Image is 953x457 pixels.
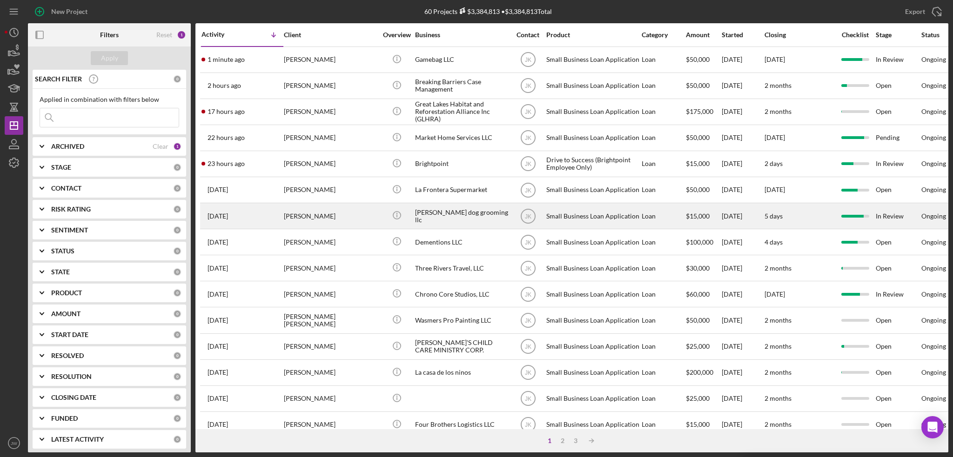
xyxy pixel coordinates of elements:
[765,290,785,298] time: [DATE]
[765,55,785,63] time: [DATE]
[722,152,764,176] div: [DATE]
[173,142,181,151] div: 1
[51,185,81,192] b: CONTACT
[642,99,685,124] div: Loan
[51,415,78,422] b: FUNDED
[173,393,181,402] div: 0
[546,412,639,437] div: Small Business Loan Application
[876,178,920,202] div: Open
[686,264,710,272] span: $30,000
[642,256,685,280] div: Loan
[51,143,84,150] b: ARCHIVED
[876,152,920,176] div: In Review
[876,282,920,306] div: In Review
[921,108,946,115] div: Ongoing
[876,99,920,124] div: Open
[284,360,377,385] div: [PERSON_NAME]
[876,386,920,411] div: Open
[284,152,377,176] div: [PERSON_NAME]
[524,161,531,167] text: JK
[686,290,710,298] span: $60,000
[208,421,228,428] time: 2025-09-18 03:42
[876,334,920,359] div: Open
[546,99,639,124] div: Small Business Loan Application
[208,186,228,193] time: 2025-09-29 12:43
[208,291,228,298] time: 2025-09-23 23:05
[208,108,245,115] time: 2025-09-29 21:18
[208,343,228,350] time: 2025-09-19 20:42
[921,265,946,272] div: Ongoing
[415,178,508,202] div: La Frontera Supermarket
[524,57,531,63] text: JK
[642,412,685,437] div: Loan
[642,73,685,98] div: Loan
[876,308,920,332] div: Open
[415,152,508,176] div: Brightpoint
[415,47,508,72] div: Gamebag LLC
[765,238,783,246] time: 4 days
[642,31,685,39] div: Category
[876,126,920,150] div: Pending
[208,134,245,141] time: 2025-09-29 16:06
[642,282,685,306] div: Loan
[546,256,639,280] div: Small Business Loan Application
[876,204,920,228] div: In Review
[524,135,531,141] text: JK
[921,186,946,193] div: Ongoing
[876,47,920,72] div: In Review
[921,212,946,220] div: Ongoing
[642,152,685,176] div: Loan
[208,395,228,402] time: 2025-09-18 15:23
[173,372,181,381] div: 0
[686,316,710,324] span: $50,000
[642,386,685,411] div: Loan
[686,185,710,193] span: $50,000
[722,73,764,98] div: [DATE]
[415,99,508,124] div: Great Lakes Habitat and Reforestation Alliance Inc (GLHRA)
[173,226,181,234] div: 0
[208,160,245,167] time: 2025-09-29 15:19
[642,47,685,72] div: Loan
[686,81,710,89] span: $50,000
[101,51,118,65] div: Apply
[173,435,181,444] div: 0
[208,369,228,376] time: 2025-09-18 17:26
[546,152,639,176] div: Drive to Success (Brightpoint Employee Only)
[173,247,181,255] div: 0
[921,395,946,402] div: Ongoing
[546,126,639,150] div: Small Business Loan Application
[642,308,685,332] div: Loan
[208,212,228,220] time: 2025-09-25 21:52
[722,308,764,332] div: [DATE]
[173,268,181,276] div: 0
[51,373,92,380] b: RESOLUTION
[524,83,531,89] text: JK
[153,143,168,150] div: Clear
[40,96,179,103] div: Applied in combination with filters below
[524,370,531,376] text: JK
[524,396,531,402] text: JK
[51,164,71,171] b: STAGE
[722,256,764,280] div: [DATE]
[722,282,764,306] div: [DATE]
[415,308,508,332] div: Wasmers Pro Painting LLC
[201,31,242,38] div: Activity
[173,310,181,318] div: 0
[765,316,792,324] time: 2 months
[284,308,377,332] div: [PERSON_NAME] [PERSON_NAME]
[208,317,228,324] time: 2025-09-22 17:59
[51,205,91,213] b: RISK RATING
[173,75,181,83] div: 0
[284,31,377,39] div: Client
[686,31,721,39] div: Amount
[686,420,710,428] span: $15,000
[173,289,181,297] div: 0
[208,82,241,89] time: 2025-09-30 12:55
[284,412,377,437] div: [PERSON_NAME]
[686,159,710,167] span: $15,000
[543,437,556,444] div: 1
[415,282,508,306] div: Chrono Core Studios, LLC
[173,163,181,172] div: 0
[765,159,783,167] time: 2 days
[765,368,792,376] time: 2 months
